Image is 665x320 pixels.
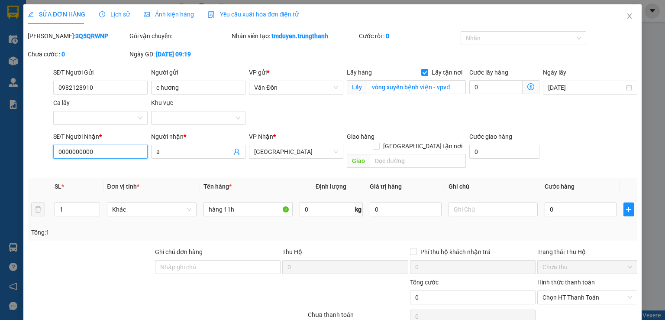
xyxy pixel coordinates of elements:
span: Cước hàng [545,183,575,190]
button: Close [617,4,642,29]
input: Ghi Chú [449,202,538,216]
span: Giao hàng [347,133,374,140]
span: Giá trị hàng [370,183,402,190]
div: Cước rồi : [359,31,459,41]
b: 0 [61,51,65,58]
input: VD: Bàn, Ghế [203,202,293,216]
b: tmduyen.trungthanh [271,33,328,39]
span: Lịch sử [99,11,130,18]
input: Dọc đường [370,154,466,168]
button: delete [31,202,45,216]
input: Ngày lấy [548,83,624,92]
div: SĐT Người Nhận [53,132,148,141]
span: Vân Đồn [254,81,338,94]
span: close [626,13,633,20]
b: [DATE] 09:19 [156,51,191,58]
span: SỬA ĐƠN HÀNG [28,11,85,18]
span: Lấy tận nơi [428,68,466,77]
div: [PERSON_NAME]: [28,31,128,41]
span: VP Nhận [249,133,273,140]
span: SL [55,183,61,190]
label: Ca lấy [53,99,70,106]
span: Lấy hàng [347,69,372,76]
span: [GEOGRAPHIC_DATA] tận nơi [380,141,466,151]
div: Gói vận chuyển: [129,31,229,41]
div: Trạng thái Thu Hộ [537,247,637,257]
span: picture [144,11,150,17]
span: Tên hàng [203,183,232,190]
label: Ghi chú đơn hàng [155,248,203,255]
span: Hà Nội [254,145,338,158]
img: icon [208,11,215,18]
div: Nhân viên tạo: [232,31,357,41]
label: Cước giao hàng [469,133,512,140]
span: Tổng cước [410,279,439,286]
span: Chọn HT Thanh Toán [542,291,632,304]
label: Cước lấy hàng [469,69,508,76]
span: user-add [233,148,240,155]
span: dollar-circle [527,83,534,90]
b: 3Q5QRWNP [75,33,108,39]
button: plus [623,202,634,216]
th: Ghi chú [445,178,541,195]
div: SĐT Người Gửi [53,68,148,77]
span: Định lượng [316,183,346,190]
input: Cước giao hàng [469,145,539,159]
div: Tổng: 1 [31,228,257,237]
span: Yêu cầu xuất hóa đơn điện tử [208,11,299,18]
div: Chưa cước : [28,49,128,59]
label: Ngày lấy [543,69,566,76]
span: Đơn vị tính [107,183,139,190]
span: Phí thu hộ khách nhận trả [417,247,494,257]
div: Người nhận [151,132,245,141]
span: Khác [112,203,191,216]
span: edit [28,11,34,17]
input: Lấy tận nơi [367,80,466,94]
span: Thu Hộ [282,248,302,255]
b: 0 [386,33,389,39]
span: kg [354,202,363,216]
div: VP gửi [249,68,343,77]
span: plus [624,206,633,213]
span: Ảnh kiện hàng [144,11,194,18]
div: Người gửi [151,68,245,77]
span: Chưa thu [542,261,632,274]
span: clock-circle [99,11,105,17]
input: Ghi chú đơn hàng [155,260,281,274]
input: Cước lấy hàng [469,80,523,94]
span: Giao [347,154,370,168]
div: Ngày GD: [129,49,229,59]
span: Lấy [347,80,367,94]
label: Hình thức thanh toán [537,279,595,286]
div: Khu vực [151,98,245,108]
